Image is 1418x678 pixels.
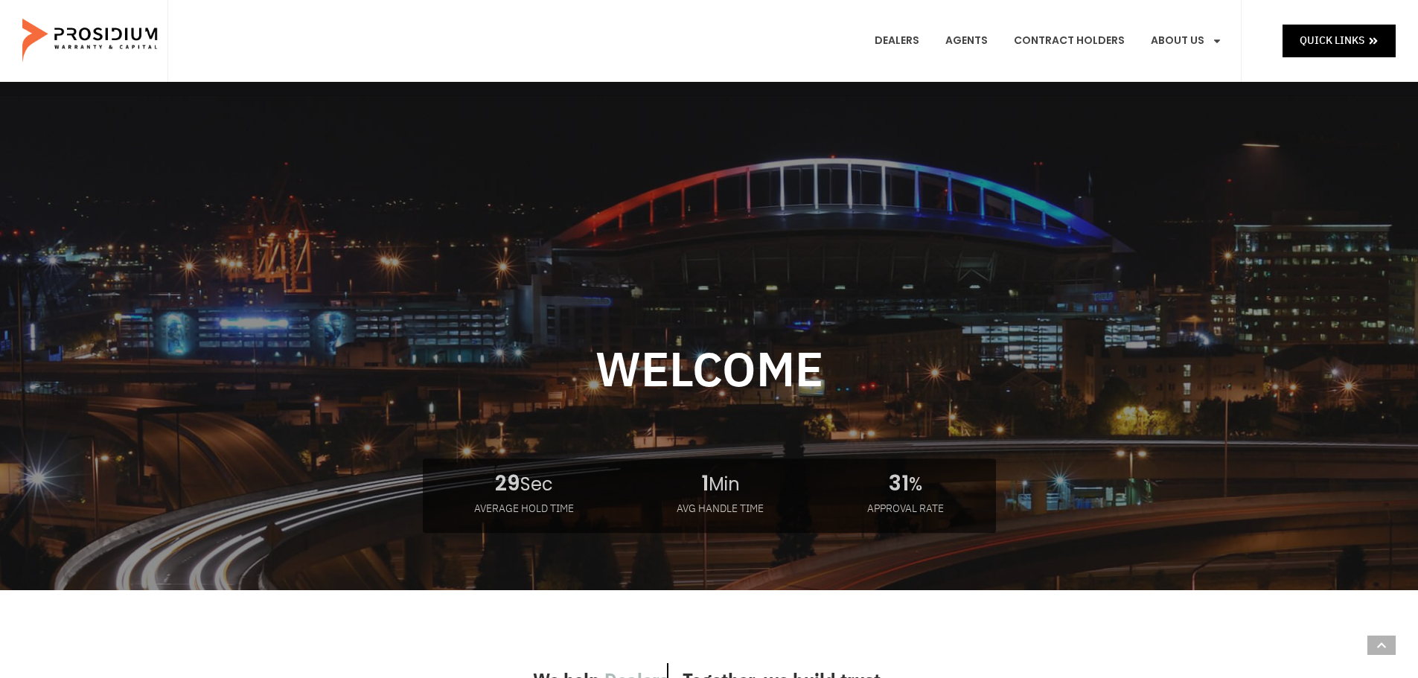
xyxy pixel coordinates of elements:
[1300,31,1364,50] span: Quick Links
[863,13,1233,68] nav: Menu
[934,13,999,68] a: Agents
[1003,13,1136,68] a: Contract Holders
[863,13,930,68] a: Dealers
[1140,13,1233,68] a: About Us
[1283,25,1396,57] a: Quick Links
